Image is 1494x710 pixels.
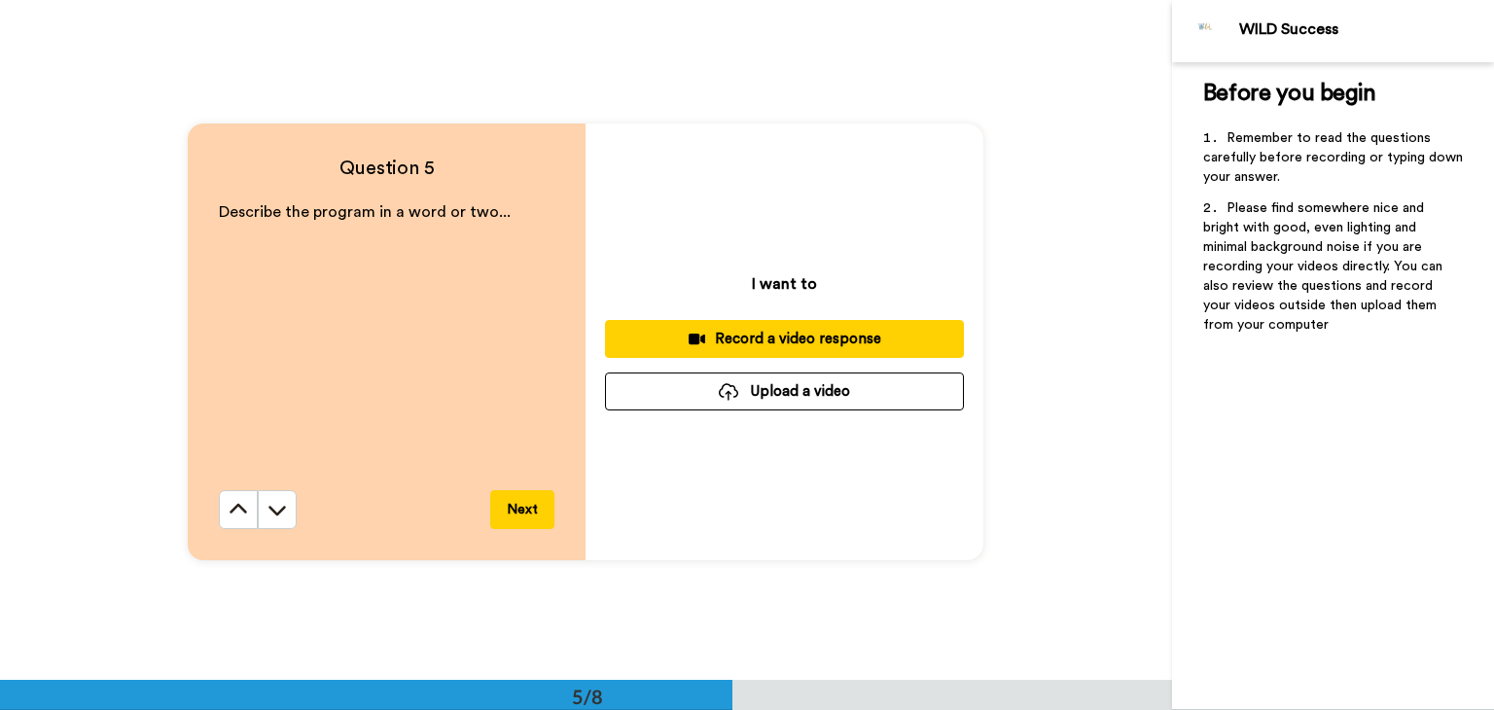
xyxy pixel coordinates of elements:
button: Next [490,490,554,529]
button: Upload a video [605,373,964,410]
span: Describe the program in a word or two... [219,204,511,220]
span: Before you begin [1203,82,1375,105]
h4: Question 5 [219,155,554,182]
button: Record a video response [605,320,964,358]
img: Profile Image [1183,8,1229,54]
div: WILD Success [1239,20,1493,39]
span: Please find somewhere nice and bright with good, even lighting and minimal background noise if yo... [1203,201,1446,332]
span: Remember to read the questions carefully before recording or typing down your answer. [1203,131,1467,184]
div: Record a video response [621,329,948,349]
p: I want to [752,272,817,296]
div: 5/8 [541,683,634,710]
